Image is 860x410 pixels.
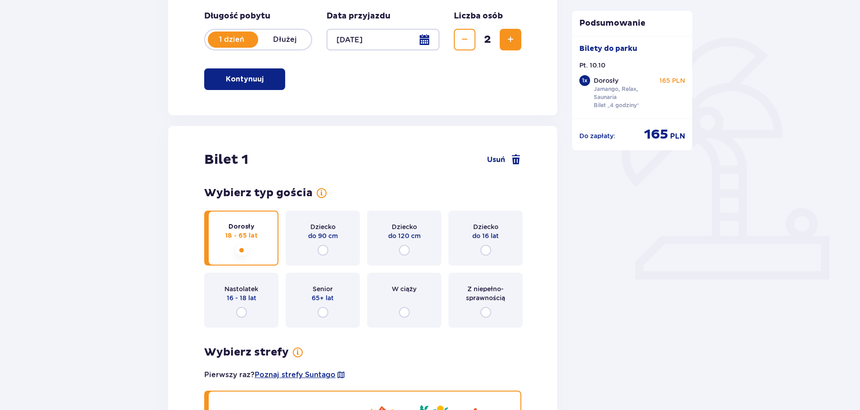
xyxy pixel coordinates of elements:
[313,284,333,293] span: Senior
[594,76,618,85] p: Dorosły
[228,222,255,231] span: Dorosły
[473,222,498,231] span: Dziecko
[644,126,668,143] span: 165
[204,151,248,168] h2: Bilet 1
[472,231,499,240] span: do 16 lat
[226,74,264,84] p: Kontynuuj
[258,35,311,45] p: Dłużej
[457,284,515,302] span: Z niepełno­sprawnością
[500,29,521,50] button: Zwiększ
[487,155,505,165] span: Usuń
[224,284,258,293] span: Nastolatek
[594,101,640,109] p: Bilet „4 godziny”
[579,44,637,54] p: Bilety do parku
[204,186,313,200] h3: Wybierz typ gościa
[670,131,685,141] span: PLN
[392,222,417,231] span: Dziecko
[204,346,289,359] h3: Wybierz strefy
[204,68,285,90] button: Kontynuuj
[205,35,258,45] p: 1 dzień
[579,131,615,140] p: Do zapłaty :
[594,85,656,101] p: Jamango, Relax, Saunaria
[388,231,421,240] span: do 120 cm
[579,75,590,86] div: 1 x
[579,61,605,70] p: Pt. 10.10
[572,18,693,29] p: Podsumowanie
[204,11,312,22] p: Długość pobytu
[227,293,256,302] span: 16 - 18 lat
[454,29,475,50] button: Zmniejsz
[327,11,390,22] p: Data przyjazdu
[454,11,503,22] p: Liczba osób
[255,370,336,380] a: Poznaj strefy Suntago
[392,284,417,293] span: W ciąży
[310,222,336,231] span: Dziecko
[659,76,685,85] p: 165 PLN
[487,154,521,165] a: Usuń
[312,293,334,302] span: 65+ lat
[225,231,258,240] span: 18 - 65 lat
[477,33,498,46] span: 2
[204,370,345,380] p: Pierwszy raz?
[308,231,338,240] span: do 90 cm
